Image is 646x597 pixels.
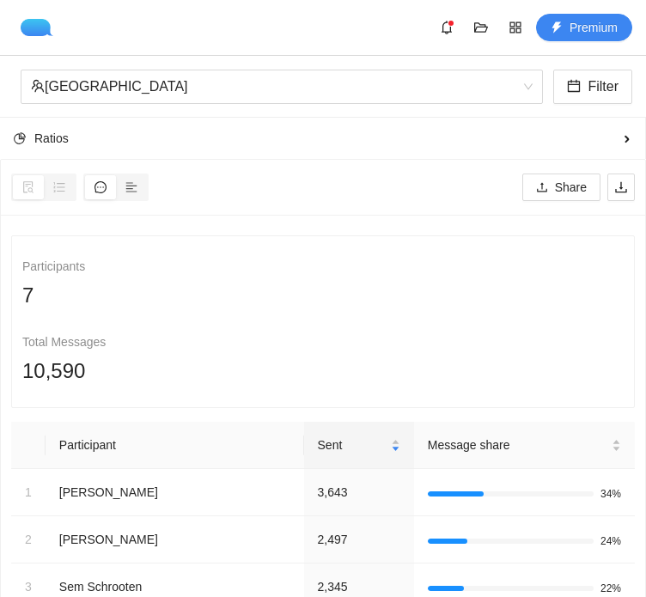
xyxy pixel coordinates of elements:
[25,483,32,502] div: 1
[21,19,60,36] img: logo
[304,516,414,563] td: 2,497
[34,131,69,145] span: Ratios
[125,181,137,193] span: align-left
[600,583,621,594] span: 22%
[31,70,533,103] span: Parijs
[46,469,304,516] td: [PERSON_NAME]
[31,70,517,103] div: [GEOGRAPHIC_DATA]
[428,436,608,454] span: Message share
[555,178,587,197] span: Share
[25,577,32,596] div: 3
[567,79,581,95] span: calendar
[22,332,624,351] div: Total Messages
[304,469,414,516] td: 3,643
[22,283,34,307] span: 7
[22,181,34,193] span: file-search
[503,21,528,34] span: appstore
[22,257,624,276] div: Participants
[608,180,634,194] span: download
[600,489,621,499] span: 34%
[551,21,563,35] span: thunderbolt
[536,181,548,195] span: upload
[433,14,460,41] button: bell
[467,14,495,41] button: folder-open
[31,79,45,93] span: team
[502,14,529,41] button: appstore
[46,516,304,563] td: [PERSON_NAME]
[570,18,618,37] span: Premium
[53,181,65,193] span: ordered-list
[14,132,26,144] span: pie-chart
[94,181,107,193] span: message
[56,436,294,454] div: Participant
[25,530,32,549] div: 2
[588,76,619,97] span: Filter
[318,436,387,454] span: Sent
[607,174,635,201] button: download
[536,14,632,41] button: thunderboltPremium
[553,70,632,104] button: calendarFilter
[468,21,494,34] span: folder-open
[22,359,85,382] span: 10,590
[522,174,600,201] button: uploadShare
[414,422,635,469] th: Message share
[434,21,460,34] span: bell
[600,536,621,546] span: 24%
